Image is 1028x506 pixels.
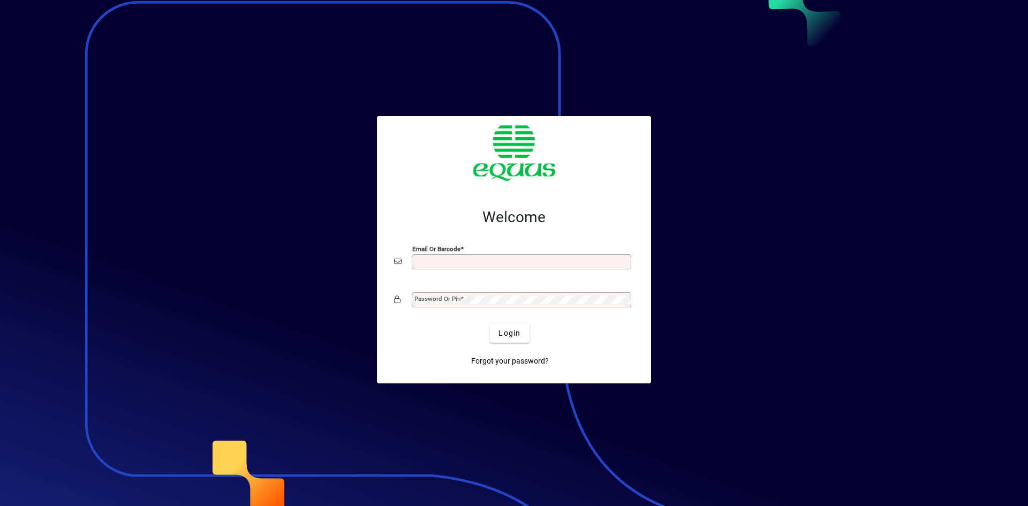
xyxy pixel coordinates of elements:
a: Forgot your password? [467,351,553,371]
button: Login [490,323,529,343]
span: Login [498,328,520,339]
mat-label: Password or Pin [414,295,460,303]
mat-label: Email or Barcode [412,245,460,253]
h2: Welcome [394,208,634,226]
span: Forgot your password? [471,356,549,367]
